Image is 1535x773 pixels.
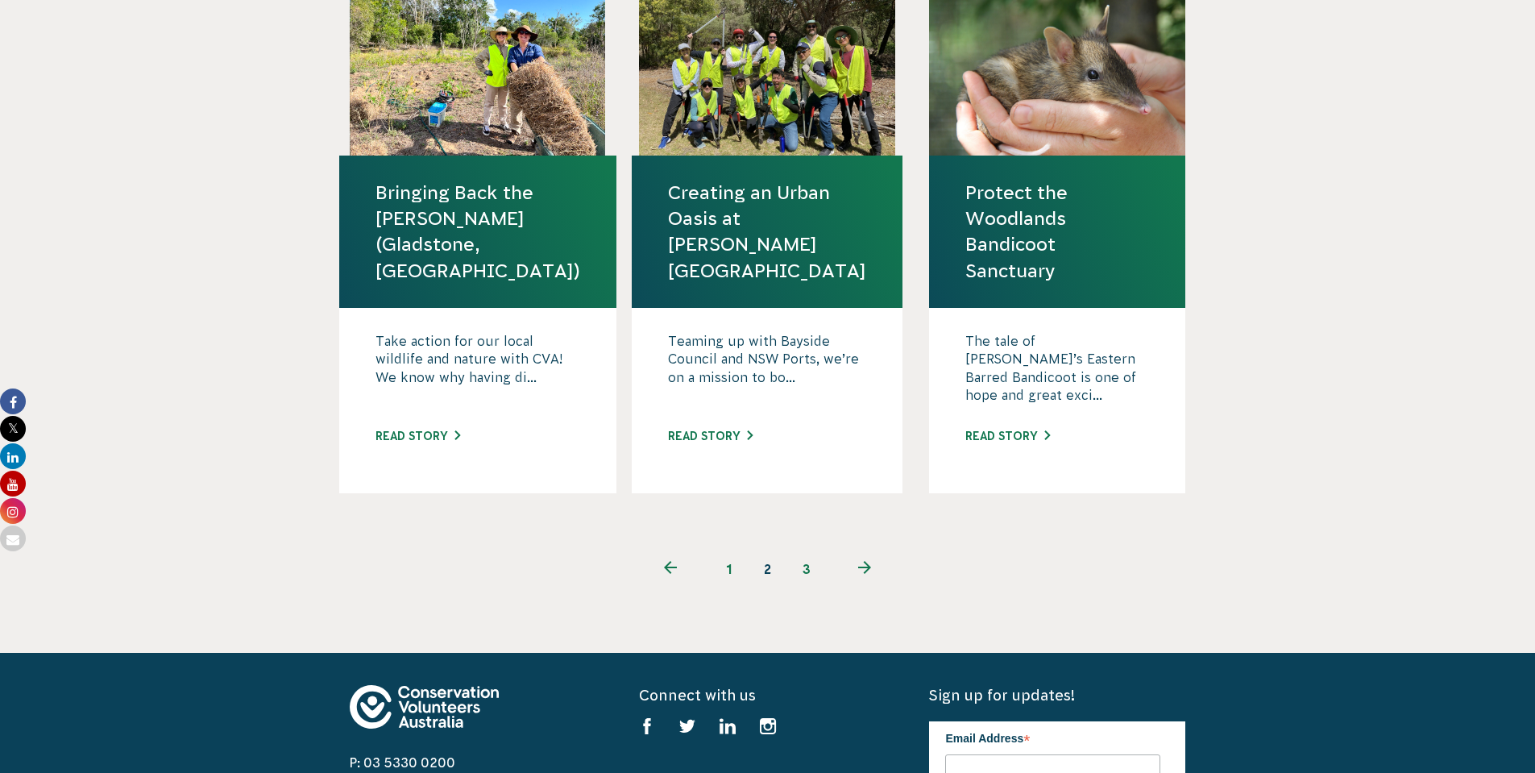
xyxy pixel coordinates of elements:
h5: Sign up for updates! [929,685,1185,705]
a: P: 03 5330 0200 [350,755,455,770]
a: Bringing Back the [PERSON_NAME] (Gladstone, [GEOGRAPHIC_DATA]) [375,180,580,284]
a: Read story [965,430,1050,443]
a: Previous page [632,550,710,588]
a: Next page [826,550,904,588]
h5: Connect with us [639,685,895,705]
a: 3 [787,550,826,588]
ul: Pagination [632,550,904,588]
label: Email Address [945,721,1160,752]
img: logo-footer.svg [350,685,499,729]
a: Protect the Woodlands Bandicoot Sanctuary [965,180,1149,284]
p: Teaming up with Bayside Council and NSW Ports, we’re on a mission to bo... [668,332,866,413]
a: Read story [668,430,753,443]
p: Take action for our local wildlife and nature with CVA! We know why having di... [375,332,580,413]
span: 2 [749,550,787,588]
a: Read story [375,430,460,443]
p: The tale of [PERSON_NAME]’s Eastern Barred Bandicoot is one of hope and great exci... [965,332,1149,413]
a: Creating an Urban Oasis at [PERSON_NAME][GEOGRAPHIC_DATA] [668,180,866,284]
a: 1 [710,550,749,588]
